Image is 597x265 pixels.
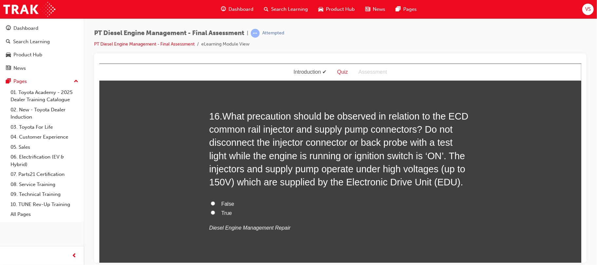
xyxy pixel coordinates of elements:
[251,29,260,38] span: learningRecordVerb_ATTEMPT-icon
[8,152,81,169] a: 06. Electrification (EV & Hybrid)
[13,78,27,85] div: Pages
[3,21,81,75] button: DashboardSearch LearningProduct HubNews
[221,5,226,13] span: guage-icon
[403,6,417,13] span: Pages
[582,4,594,15] button: VS
[259,3,313,16] a: search-iconSearch Learning
[8,169,81,180] a: 07. Parts21 Certification
[396,5,401,13] span: pages-icon
[8,189,81,199] a: 09. Technical Training
[201,41,249,48] li: eLearning Module View
[3,36,81,48] a: Search Learning
[3,2,55,17] img: Trak
[8,132,81,142] a: 04. Customer Experience
[3,75,81,87] button: Pages
[74,77,78,86] span: up-icon
[111,147,116,151] input: True
[13,65,26,72] div: News
[264,5,269,13] span: search-icon
[13,38,50,46] div: Search Learning
[318,5,323,13] span: car-icon
[8,199,81,210] a: 10. TUNE Rev-Up Training
[94,41,195,47] a: PT Diesel Engine Management - Final Assessment
[13,51,42,59] div: Product Hub
[3,22,81,34] a: Dashboard
[72,252,77,260] span: prev-icon
[8,142,81,152] a: 05. Sales
[365,5,370,13] span: news-icon
[122,137,135,143] span: False
[6,52,11,58] span: car-icon
[110,161,191,167] em: Diesel Engine Management Repair
[3,49,81,61] a: Product Hub
[8,105,81,122] a: 02. New - Toyota Dealer Induction
[6,26,11,31] span: guage-icon
[110,47,369,124] span: What precaution should be observed in relation to the ECD common rail injector and supply pump co...
[122,146,132,152] span: True
[110,46,372,125] h2: 16 .
[94,29,244,37] span: PT Diesel Engine Management - Final Assessment
[271,6,308,13] span: Search Learning
[390,3,422,16] a: pages-iconPages
[247,29,248,37] span: |
[585,6,591,13] span: VS
[326,6,355,13] span: Product Hub
[262,30,284,36] div: Attempted
[3,62,81,74] a: News
[233,4,254,13] div: Quiz
[313,3,360,16] a: car-iconProduct Hub
[8,209,81,219] a: All Pages
[6,39,10,45] span: search-icon
[6,79,11,85] span: pages-icon
[8,87,81,105] a: 01. Toyota Academy - 2025 Dealer Training Catalogue
[189,4,232,13] div: Introduction
[216,3,259,16] a: guage-iconDashboard
[373,6,385,13] span: News
[360,3,390,16] a: news-iconNews
[8,180,81,190] a: 08. Service Training
[13,25,38,32] div: Dashboard
[8,122,81,132] a: 03. Toyota For Life
[254,4,293,13] div: Assessment
[111,138,116,142] input: False
[229,6,253,13] span: Dashboard
[6,66,11,71] span: news-icon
